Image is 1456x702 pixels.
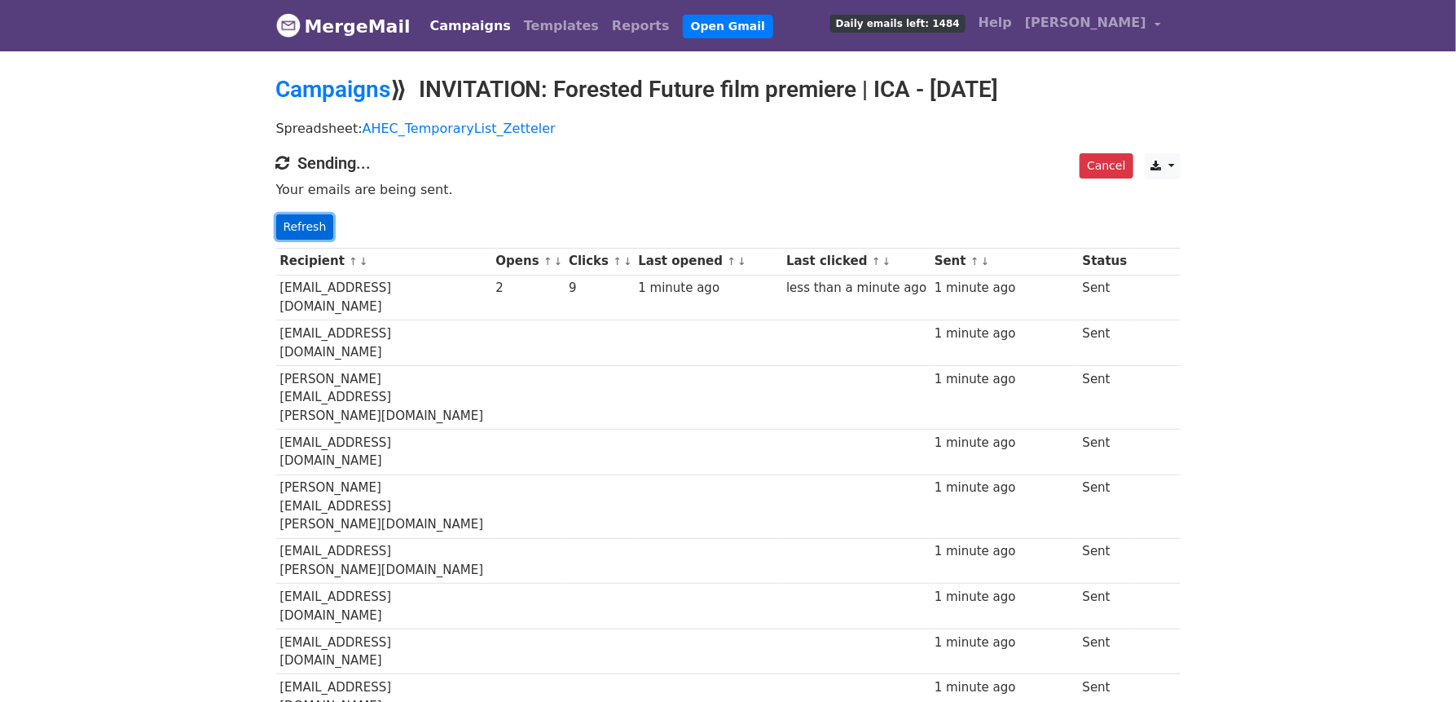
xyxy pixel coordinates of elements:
div: 1 minute ago [935,588,1075,607]
a: ↓ [737,255,746,267]
a: Open Gmail [683,15,773,38]
td: Sent [1079,429,1131,475]
a: ↓ [981,255,990,267]
a: Daily emails left: 1484 [824,7,972,39]
a: ↓ [882,255,891,267]
a: ↑ [872,255,881,267]
h4: Sending... [276,153,1181,173]
a: Campaigns [276,76,391,103]
a: ↑ [613,255,622,267]
td: [EMAIL_ADDRESS][DOMAIN_NAME] [276,275,492,320]
td: Sent [1079,584,1131,629]
p: Your emails are being sent. [276,181,1181,198]
td: Sent [1079,320,1131,366]
td: [PERSON_NAME][EMAIL_ADDRESS][PERSON_NAME][DOMAIN_NAME] [276,475,492,538]
a: ↑ [349,255,358,267]
div: 1 minute ago [935,279,1075,298]
th: Last clicked [782,248,930,275]
span: [PERSON_NAME] [1025,13,1146,33]
a: ↓ [623,255,632,267]
img: MergeMail logo [276,13,301,38]
td: [EMAIL_ADDRESS][DOMAIN_NAME] [276,429,492,475]
td: [EMAIL_ADDRESS][DOMAIN_NAME] [276,584,492,629]
iframe: Chat Widget [1375,624,1456,702]
div: 1 minute ago [935,325,1075,343]
div: 1 minute ago [638,279,778,298]
div: 9 [569,279,631,298]
a: ↓ [554,255,563,267]
td: [PERSON_NAME][EMAIL_ADDRESS][PERSON_NAME][DOMAIN_NAME] [276,365,492,429]
td: Sent [1079,629,1131,674]
a: ↑ [727,255,736,267]
div: 1 minute ago [935,542,1075,561]
td: Sent [1079,275,1131,320]
th: Recipient [276,248,492,275]
th: Opens [492,248,565,275]
td: [EMAIL_ADDRESS][PERSON_NAME][DOMAIN_NAME] [276,538,492,584]
a: Cancel [1080,153,1133,179]
div: 1 minute ago [935,434,1075,453]
th: Status [1079,248,1131,275]
a: Refresh [276,214,334,240]
td: [EMAIL_ADDRESS][DOMAIN_NAME] [276,320,492,366]
td: Sent [1079,538,1131,584]
div: 2 [496,279,561,298]
a: ↓ [359,255,368,267]
a: Campaigns [424,10,517,42]
a: Reports [605,10,676,42]
div: 1 minute ago [935,479,1075,497]
a: MergeMail [276,9,411,43]
div: less than a minute ago [786,279,926,298]
a: ↑ [543,255,552,267]
a: AHEC_TemporaryList_Zetteler [363,121,556,136]
th: Sent [930,248,1079,275]
a: ↑ [970,255,979,267]
span: Daily emails left: 1484 [830,15,966,33]
a: Help [972,7,1018,39]
p: Spreadsheet: [276,120,1181,137]
td: Sent [1079,365,1131,429]
th: Last opened [635,248,783,275]
td: [EMAIL_ADDRESS][DOMAIN_NAME] [276,629,492,674]
a: [PERSON_NAME] [1018,7,1167,45]
td: Sent [1079,475,1131,538]
div: 1 minute ago [935,634,1075,652]
div: 1 minute ago [935,370,1075,389]
a: Templates [517,10,605,42]
th: Clicks [565,248,634,275]
div: 1 minute ago [935,678,1075,697]
h2: ⟫ INVITATION: Forested Future film premiere | ICA - [DATE] [276,76,1181,104]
